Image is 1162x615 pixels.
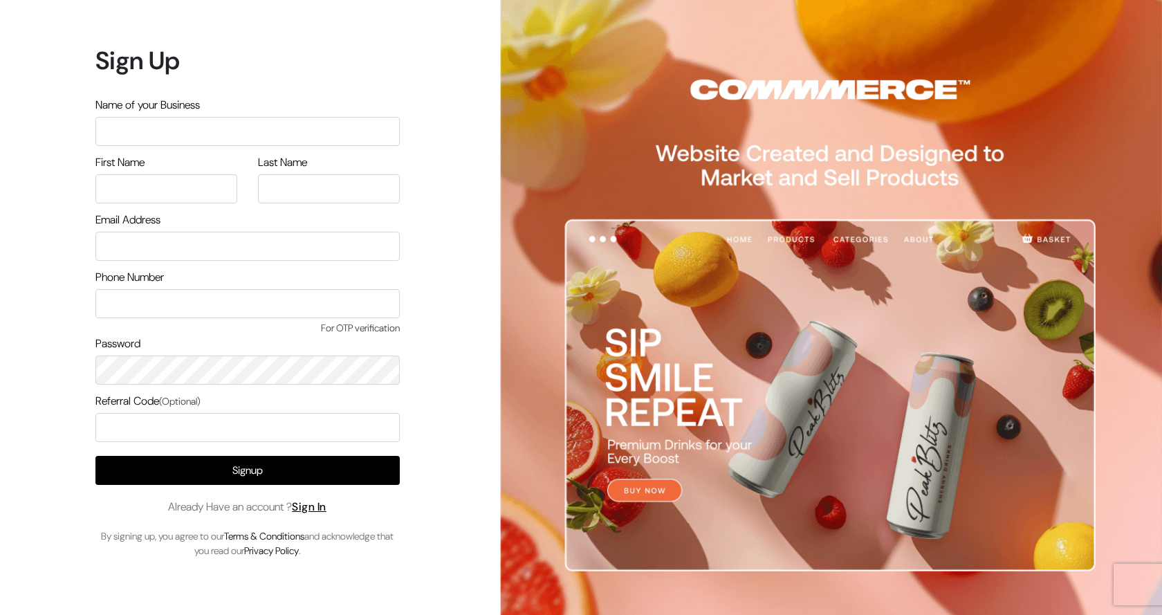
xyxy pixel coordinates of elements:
[159,395,201,407] span: (Optional)
[95,321,400,336] span: For OTP verification
[224,530,304,542] a: Terms & Conditions
[95,336,140,352] label: Password
[95,456,400,485] button: Signup
[168,499,326,515] span: Already Have an account ?
[244,544,299,557] a: Privacy Policy
[95,529,400,558] p: By signing up, you agree to our and acknowledge that you read our .
[95,212,160,228] label: Email Address
[95,393,201,410] label: Referral Code
[95,46,400,75] h1: Sign Up
[95,97,200,113] label: Name of your Business
[258,154,307,171] label: Last Name
[292,499,326,514] a: Sign In
[95,154,145,171] label: First Name
[95,269,164,286] label: Phone Number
